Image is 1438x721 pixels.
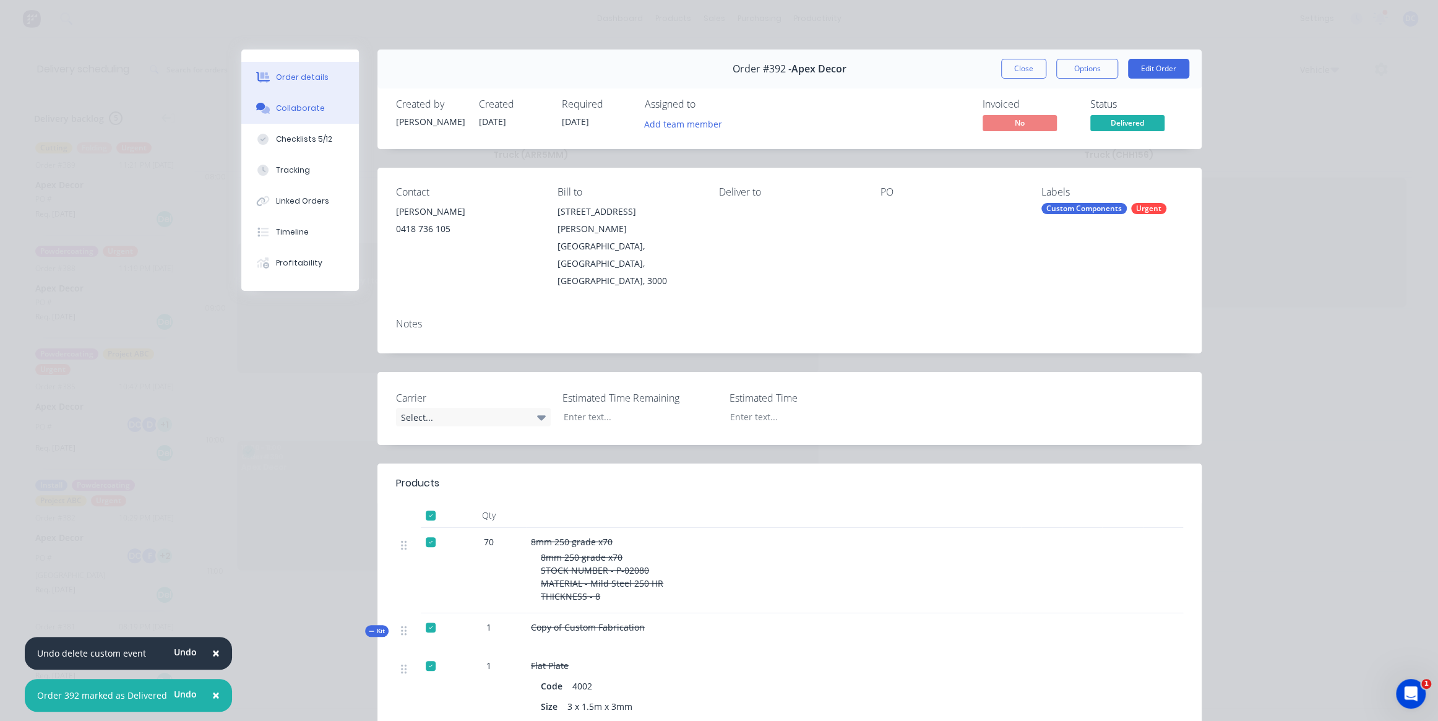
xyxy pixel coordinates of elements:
[396,476,439,491] div: Products
[276,72,329,83] div: Order details
[484,535,494,548] span: 70
[1041,203,1127,214] div: Custom Components
[1056,59,1118,79] button: Options
[1128,59,1189,79] button: Edit Order
[558,203,699,238] div: [STREET_ADDRESS][PERSON_NAME]
[167,643,204,662] button: Undo
[562,391,717,405] label: Estimated Time Remaining
[241,217,359,248] button: Timeline
[212,644,220,662] span: ×
[1090,115,1165,134] button: Delivered
[541,697,562,715] div: Size
[369,626,385,636] span: Kit
[983,98,1075,110] div: Invoiced
[276,257,322,269] div: Profitability
[396,115,464,128] div: [PERSON_NAME]
[276,134,332,145] div: Checklists 5/12
[276,196,329,207] div: Linked Orders
[276,103,325,114] div: Collaborate
[558,186,699,198] div: Bill to
[558,238,699,290] div: [GEOGRAPHIC_DATA], [GEOGRAPHIC_DATA], [GEOGRAPHIC_DATA], 3000
[167,685,204,704] button: Undo
[1001,59,1046,79] button: Close
[1396,679,1426,709] iframe: Intercom live chat
[276,227,309,238] div: Timeline
[638,115,729,132] button: Add team member
[558,203,699,290] div: [STREET_ADDRESS][PERSON_NAME][GEOGRAPHIC_DATA], [GEOGRAPHIC_DATA], [GEOGRAPHIC_DATA], 3000
[791,63,846,75] span: Apex Decor
[1041,186,1183,198] div: Labels
[531,621,645,633] span: Copy of Custom Fabrication
[983,115,1057,131] span: No
[452,503,526,528] div: Qty
[396,98,464,110] div: Created by
[241,155,359,186] button: Tracking
[531,660,569,671] span: Flat Plate
[479,98,547,110] div: Created
[396,318,1183,330] div: Notes
[276,165,310,176] div: Tracking
[1090,98,1183,110] div: Status
[486,621,491,634] span: 1
[241,62,359,93] button: Order details
[567,677,597,695] div: 4002
[1090,115,1165,131] span: Delivered
[212,686,220,704] span: ×
[541,551,663,602] span: 8mm 250 grade x70 STOCK NUMBER - P-02080 MATERIAL - Mild Steel 250 HR THICKNESS - 8
[719,186,861,198] div: Deliver to
[479,116,506,127] span: [DATE]
[37,647,146,660] div: Undo delete custom event
[241,186,359,217] button: Linked Orders
[1421,679,1431,689] span: 1
[880,186,1022,198] div: PO
[396,220,538,238] div: 0418 736 105
[200,681,232,710] button: Close
[729,391,884,405] label: Estimated Time
[396,408,551,426] div: Select...
[200,639,232,668] button: Close
[541,677,567,695] div: Code
[531,536,613,548] span: 8mm 250 grade x70
[241,248,359,278] button: Profitability
[562,98,630,110] div: Required
[365,625,389,637] button: Kit
[396,203,538,243] div: [PERSON_NAME]0418 736 105
[645,115,729,132] button: Add team member
[241,93,359,124] button: Collaborate
[562,116,589,127] span: [DATE]
[396,203,538,220] div: [PERSON_NAME]
[562,697,637,715] div: 3 x 1.5m x 3mm
[486,659,491,672] span: 1
[645,98,769,110] div: Assigned to
[37,689,167,702] div: Order 392 marked as Delivered
[733,63,791,75] span: Order #392 -
[1131,203,1166,214] div: Urgent
[396,391,551,405] label: Carrier
[396,186,538,198] div: Contact
[241,124,359,155] button: Checklists 5/12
